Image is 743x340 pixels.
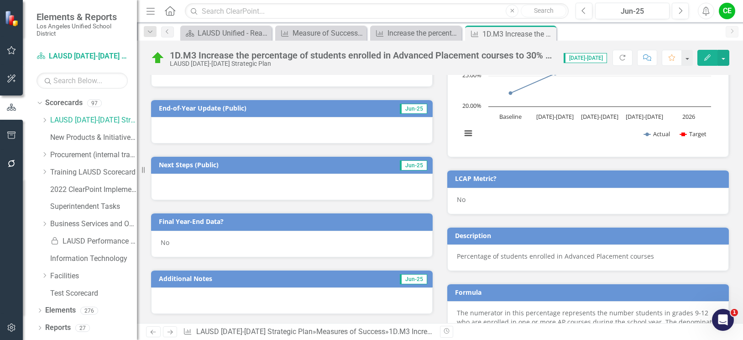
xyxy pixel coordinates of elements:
[50,254,137,264] a: Information Technology
[316,327,385,336] a: Measures of Success
[50,133,137,143] a: New Products & Initiatives 2024-25
[598,6,666,17] div: Jun-25
[554,72,557,75] path: 2022-2023, 25.4. Actual.
[37,11,128,22] span: Elements & Reports
[159,161,341,168] h3: Next Steps (Public)
[521,5,566,17] button: Search
[50,185,137,195] a: 2022 ClearPoint Implementation
[457,11,719,148] div: Chart. Highcharts interactive chart.
[37,73,128,89] input: Search Below...
[170,50,555,60] div: 1D.M3 Increase the percentage of students enrolled in Advanced Placement courses to 30% (from 25....
[400,104,427,114] span: Jun-25
[534,7,554,14] span: Search
[719,3,735,19] button: CE
[712,309,734,331] iframe: Intercom live chat
[37,22,128,37] small: Los Angeles Unified School District
[50,288,137,299] a: Test Scorecard
[400,160,427,170] span: Jun-25
[183,327,433,337] div: » »
[372,27,459,39] a: Increase the percentage of students enrolled in Advanced Placement courses to 28% (from 26.9% in ...
[80,307,98,314] div: 276
[595,3,670,19] button: Jun-25
[457,195,466,204] span: No
[185,3,569,19] input: Search ClearPoint...
[455,175,724,182] h3: LCAP Metric?
[462,127,475,140] button: View chart menu, Chart
[644,130,670,138] button: Show Actual
[50,219,137,229] a: Business Services and Operations
[170,60,555,67] div: LAUSD [DATE]-[DATE] Strategic Plan
[482,28,554,40] div: 1D.M3 Increase the percentage of students enrolled in Advanced Placement courses to 30% (from 25....
[387,27,459,39] div: Increase the percentage of students enrolled in Advanced Placement courses to 28% (from 26.9% in ...
[45,305,76,316] a: Elements
[581,112,618,121] text: [DATE]-[DATE]
[293,27,364,39] div: Measure of Success - Scorecard Report
[50,202,137,212] a: Superintendent Tasks
[457,308,719,338] p: The numerator in this percentage represents the number students in grades 9-12 who are enrolled i...
[731,309,738,316] span: 1
[45,323,71,333] a: Reports
[87,99,102,107] div: 97
[50,115,137,126] a: LAUSD [DATE]-[DATE] Strategic Plan
[400,274,427,284] span: Jun-25
[196,327,313,336] a: LAUSD [DATE]-[DATE] Strategic Plan
[50,150,137,160] a: Procurement (internal tracking for CPO, CBO only)
[75,324,90,332] div: 27
[457,11,716,148] svg: Interactive chart
[277,27,364,39] a: Measure of Success - Scorecard Report
[37,51,128,62] a: LAUSD [DATE]-[DATE] Strategic Plan
[183,27,269,39] a: LAUSD Unified - Ready for the World
[151,51,165,65] img: On Track
[161,238,169,247] span: No
[680,130,707,138] button: Show Target
[564,53,607,63] span: [DATE]-[DATE]
[198,27,269,39] div: LAUSD Unified - Ready for the World
[499,112,522,121] text: Baseline
[45,98,83,108] a: Scorecards
[457,252,719,261] p: Percentage of students enrolled in Advanced Placement courses
[159,105,362,112] h3: End-of-Year Update (Public)
[626,112,663,121] text: [DATE]-[DATE]
[50,167,137,178] a: Training LAUSD Scorecard
[159,218,428,225] h3: Final Year-End Data?
[509,91,513,95] path: Baseline, 22.2. Actual.
[455,232,724,239] h3: Description
[536,112,574,121] text: [DATE]-[DATE]
[50,271,137,282] a: Facilities
[462,71,481,79] text: 25.00%
[50,236,137,247] a: LAUSD Performance Meter
[5,11,21,27] img: ClearPoint Strategy
[159,275,335,282] h3: Additional Notes
[682,112,695,121] text: 2026
[455,289,724,296] h3: Formula
[462,101,481,110] text: 20.00%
